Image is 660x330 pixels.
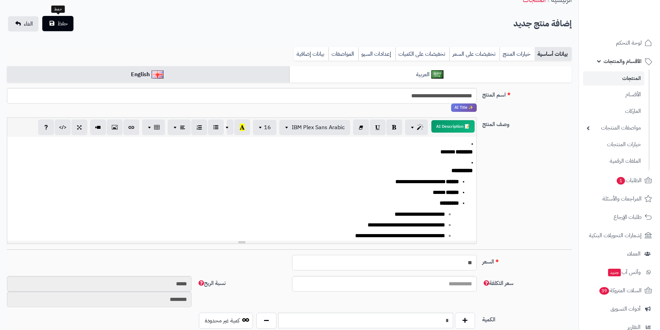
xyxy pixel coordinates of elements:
[583,121,644,135] a: مواصفات المنتجات
[607,267,641,277] span: وآتس آب
[616,176,642,185] span: الطلبات
[583,264,656,280] a: وآتس آبجديد
[197,279,226,287] span: نسبة الربح
[253,120,276,135] button: 16
[513,17,572,31] h2: إضافة منتج جديد
[616,38,642,48] span: لوحة التحكم
[479,255,574,266] label: السعر
[617,177,625,185] span: 1
[608,269,621,276] span: جديد
[264,123,271,132] span: 16
[583,154,644,169] a: الملفات الرقمية
[583,87,644,102] a: الأقسام
[451,104,477,112] span: انقر لاستخدام رفيقك الذكي
[583,172,656,189] a: الطلبات1
[614,212,642,222] span: طلبات الإرجاع
[479,88,574,99] label: اسم المنتج
[599,287,609,295] span: 39
[610,304,641,314] span: أدوات التسويق
[7,66,289,83] a: English
[535,47,572,61] a: بيانات أساسية
[583,35,656,51] a: لوحة التحكم
[627,249,641,259] span: العملاء
[42,16,73,31] button: حفظ
[431,120,475,133] button: 📝 AI Description
[358,47,395,61] a: إعدادات السيو
[328,47,358,61] a: المواصفات
[431,70,443,79] img: العربية
[292,123,345,132] span: IBM Plex Sans Arabic
[24,20,33,28] span: الغاء
[583,282,656,299] a: السلات المتروكة39
[395,47,449,61] a: تخفيضات على الكميات
[151,70,164,79] img: English
[602,194,642,204] span: المراجعات والأسئلة
[8,16,38,32] a: الغاء
[449,47,500,61] a: تخفيضات على السعر
[583,71,644,86] a: المنتجات
[583,209,656,225] a: طلبات الإرجاع
[583,104,644,119] a: الماركات
[294,47,328,61] a: بيانات إضافية
[482,279,513,287] span: سعر التكلفة
[58,19,68,28] span: حفظ
[479,313,574,324] label: الكمية
[479,117,574,128] label: وصف المنتج
[289,66,572,83] a: العربية
[604,56,642,66] span: الأقسام والمنتجات
[51,6,65,13] div: حفظ
[500,47,535,61] a: خيارات المنتج
[589,231,642,240] span: إشعارات التحويلات البنكية
[583,137,644,152] a: خيارات المنتجات
[583,246,656,262] a: العملاء
[583,227,656,244] a: إشعارات التحويلات البنكية
[279,120,350,135] button: IBM Plex Sans Arabic
[583,301,656,317] a: أدوات التسويق
[583,190,656,207] a: المراجعات والأسئلة
[599,286,642,295] span: السلات المتروكة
